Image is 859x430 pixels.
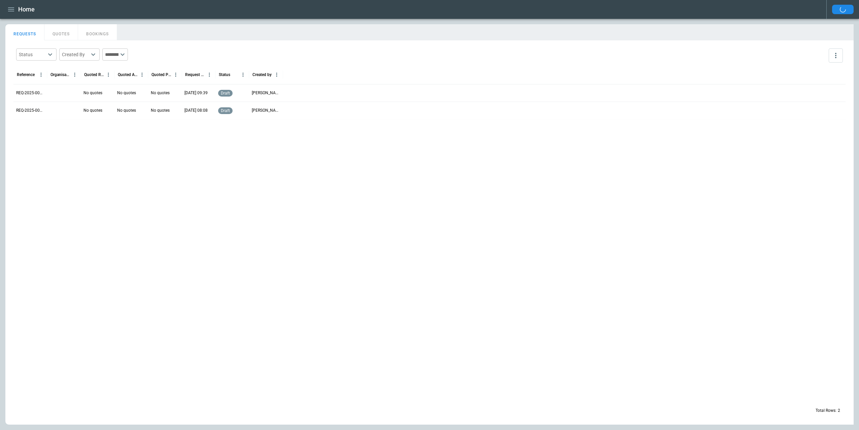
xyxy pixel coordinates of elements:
span: draft [219,91,231,96]
button: Request Created At (UTC+01:00) column menu [205,70,214,79]
button: Created by column menu [272,70,281,79]
p: 2 [838,408,840,414]
button: BOOKINGS [78,24,117,40]
p: REQ-2025-000001 [16,108,44,113]
div: Status [219,72,230,77]
p: No quotes [117,108,136,113]
button: REQUESTS [5,24,44,40]
div: Created by [252,72,272,77]
button: Quoted Price column menu [171,70,180,79]
button: Quoted Aircraft column menu [138,70,146,79]
button: more [829,48,843,63]
div: Quoted Route [84,72,104,77]
button: Reference column menu [37,70,45,79]
p: 09/24/2025 09:39 [184,90,208,96]
button: Status column menu [239,70,247,79]
p: No quotes [83,108,102,113]
p: No quotes [117,90,136,96]
div: Organisation [50,72,70,77]
div: Status [19,51,46,58]
p: No quotes [83,90,102,96]
p: REQ-2025-000002 [16,90,44,96]
div: Request Created At (UTC+01:00) [185,72,205,77]
button: QUOTES [44,24,78,40]
p: Total Rows: [816,408,836,414]
div: Quoted Aircraft [118,72,138,77]
div: Quoted Price [151,72,171,77]
div: Reference [17,72,35,77]
p: Ben Jeater [252,108,280,113]
p: 09/24/2025 08:08 [184,108,208,113]
p: No quotes [151,90,170,96]
h1: Home [18,5,35,13]
div: Created By [62,51,89,58]
p: No quotes [151,108,170,113]
button: Organisation column menu [70,70,79,79]
span: draft [219,108,231,113]
p: Simon Watson [252,90,280,96]
button: Quoted Route column menu [104,70,113,79]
